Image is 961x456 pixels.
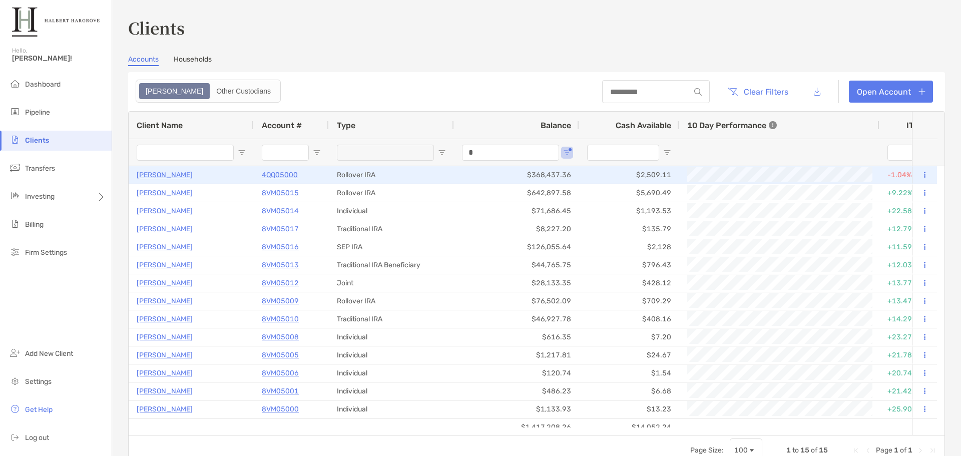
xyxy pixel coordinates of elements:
[238,149,246,157] button: Open Filter Menu
[137,313,193,325] a: [PERSON_NAME]
[128,16,945,39] h3: Clients
[887,167,931,183] div: -1.04%
[25,108,50,117] span: Pipeline
[137,145,234,161] input: Client Name Filter Input
[329,202,454,220] div: Individual
[894,446,898,454] span: 1
[137,259,193,271] a: [PERSON_NAME]
[137,223,193,235] p: [PERSON_NAME]
[454,310,579,328] div: $46,927.78
[136,80,281,103] div: segmented control
[25,192,55,201] span: Investing
[579,292,679,310] div: $709.29
[25,405,53,414] span: Get Help
[262,331,299,343] p: 8VM05008
[579,346,679,364] div: $24.67
[137,241,193,253] p: [PERSON_NAME]
[25,433,49,442] span: Log out
[849,81,933,103] a: Open Account
[329,382,454,400] div: Individual
[137,169,193,181] a: [PERSON_NAME]
[887,185,931,201] div: +9.22%
[25,136,49,145] span: Clients
[9,162,21,174] img: transfers icon
[137,277,193,289] a: [PERSON_NAME]
[454,202,579,220] div: $71,686.45
[137,121,183,130] span: Client Name
[25,248,67,257] span: Firm Settings
[579,220,679,238] div: $135.79
[262,205,299,217] a: 8VM05014
[137,295,193,307] p: [PERSON_NAME]
[454,328,579,346] div: $616.35
[887,311,931,327] div: +14.29%
[852,446,860,454] div: First Page
[454,292,579,310] div: $76,502.09
[9,403,21,415] img: get-help icon
[454,166,579,184] div: $368,437.36
[906,121,931,130] div: ITD
[262,169,298,181] a: 4QQ05000
[579,310,679,328] div: $408.16
[587,145,659,161] input: Cash Available Filter Input
[579,202,679,220] div: $1,193.53
[9,106,21,118] img: pipeline icon
[329,220,454,238] div: Traditional IRA
[579,256,679,274] div: $796.43
[900,446,906,454] span: of
[12,4,100,40] img: Zoe Logo
[579,328,679,346] div: $7.20
[262,277,299,289] a: 8VM05012
[25,164,55,173] span: Transfers
[329,292,454,310] div: Rollover IRA
[137,205,193,217] a: [PERSON_NAME]
[262,259,299,271] a: 8VM05013
[137,367,193,379] a: [PERSON_NAME]
[438,149,446,157] button: Open Filter Menu
[462,145,559,161] input: Balance Filter Input
[174,55,212,66] a: Households
[137,187,193,199] p: [PERSON_NAME]
[137,385,193,397] a: [PERSON_NAME]
[579,274,679,292] div: $428.12
[887,145,919,161] input: ITD Filter Input
[579,166,679,184] div: $2,509.11
[887,275,931,291] div: +13.77%
[137,331,193,343] a: [PERSON_NAME]
[908,446,912,454] span: 1
[9,246,21,258] img: firm-settings icon
[792,446,799,454] span: to
[262,295,299,307] a: 8VM05009
[887,365,931,381] div: +20.74%
[211,84,276,98] div: Other Custodians
[928,446,936,454] div: Last Page
[262,223,299,235] a: 8VM05017
[329,364,454,382] div: Individual
[337,121,355,130] span: Type
[262,241,299,253] p: 8VM05016
[128,55,159,66] a: Accounts
[9,218,21,230] img: billing icon
[262,121,302,130] span: Account #
[137,349,193,361] a: [PERSON_NAME]
[262,403,299,415] a: 8VM05000
[454,220,579,238] div: $8,227.20
[579,400,679,418] div: $13.23
[262,313,299,325] a: 8VM05010
[876,446,892,454] span: Page
[887,203,931,219] div: +22.58%
[140,84,209,98] div: Zoe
